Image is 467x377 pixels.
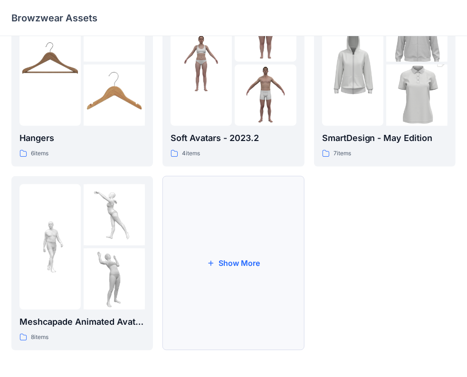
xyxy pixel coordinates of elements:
[84,184,145,245] img: folder 2
[19,32,81,94] img: folder 1
[11,11,97,25] p: Browzwear Assets
[31,332,48,342] p: 8 items
[31,149,48,159] p: 6 items
[386,49,448,141] img: folder 3
[182,149,200,159] p: 4 items
[84,248,145,310] img: folder 3
[19,315,145,329] p: Meshcapade Animated Avatars
[334,149,351,159] p: 7 items
[11,176,153,350] a: folder 1folder 2folder 3Meshcapade Animated Avatars8items
[162,176,304,350] button: Show More
[19,216,81,277] img: folder 1
[171,132,296,145] p: Soft Avatars - 2023.2
[322,17,383,109] img: folder 1
[322,132,448,145] p: SmartDesign - May Edition
[19,132,145,145] p: Hangers
[235,65,296,126] img: folder 3
[171,32,232,94] img: folder 1
[84,65,145,126] img: folder 3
